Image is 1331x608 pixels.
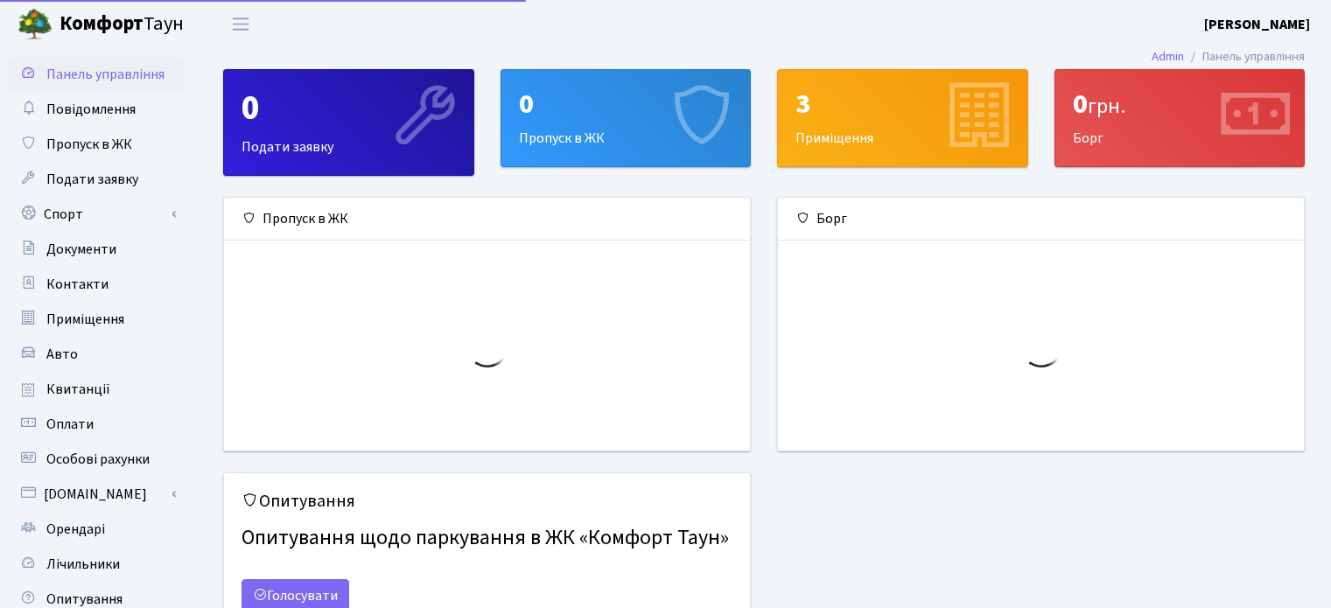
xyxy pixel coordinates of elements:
span: Повідомлення [46,100,136,119]
a: 3Приміщення [777,69,1028,167]
span: Авто [46,345,78,364]
a: Контакти [9,267,184,302]
span: Панель управління [46,65,165,84]
b: [PERSON_NAME] [1204,15,1310,34]
a: Панель управління [9,57,184,92]
div: Борг [778,198,1304,241]
a: [DOMAIN_NAME] [9,477,184,512]
span: Лічильники [46,555,120,574]
a: Лічильники [9,547,184,582]
a: Подати заявку [9,162,184,197]
a: Особові рахунки [9,442,184,477]
a: Документи [9,232,184,267]
a: Admin [1152,47,1184,66]
span: Пропуск в ЖК [46,135,132,154]
div: 0 [242,87,456,129]
div: Пропуск в ЖК [501,70,751,166]
span: Таун [60,10,184,39]
li: Панель управління [1184,47,1305,66]
span: Особові рахунки [46,450,150,469]
span: Контакти [46,275,109,294]
span: Подати заявку [46,170,138,189]
span: Оплати [46,415,94,434]
span: Приміщення [46,310,124,329]
a: Приміщення [9,302,184,337]
h4: Опитування щодо паркування в ЖК «Комфорт Таун» [242,519,732,558]
a: 0Пропуск в ЖК [501,69,752,167]
div: Приміщення [778,70,1027,166]
a: Квитанції [9,372,184,407]
a: Спорт [9,197,184,232]
img: logo.png [18,7,53,42]
b: Комфорт [60,10,144,38]
a: 0Подати заявку [223,69,474,176]
a: Авто [9,337,184,372]
a: Повідомлення [9,92,184,127]
nav: breadcrumb [1125,38,1331,75]
div: 0 [1073,87,1287,121]
div: Подати заявку [224,70,473,175]
span: Квитанції [46,380,110,399]
a: [PERSON_NAME] [1204,14,1310,35]
div: 3 [795,87,1010,121]
div: Пропуск в ЖК [224,198,750,241]
span: грн. [1088,91,1125,122]
a: Оплати [9,407,184,442]
div: 0 [519,87,733,121]
a: Пропуск в ЖК [9,127,184,162]
h5: Опитування [242,491,732,512]
span: Орендарі [46,520,105,539]
a: Орендарі [9,512,184,547]
span: Документи [46,240,116,259]
button: Переключити навігацію [219,10,263,38]
div: Борг [1055,70,1305,166]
